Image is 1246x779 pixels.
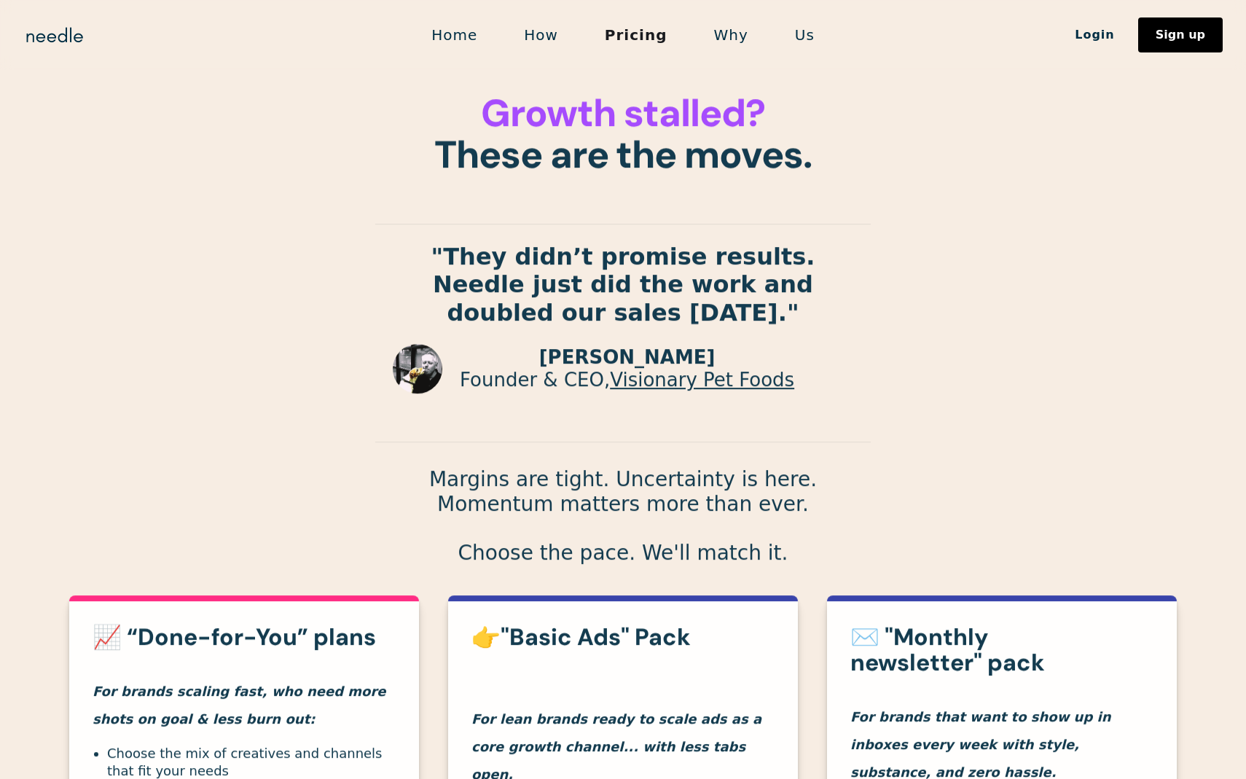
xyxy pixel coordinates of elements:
a: Login [1051,23,1138,47]
h3: 📈 “Done-for-You” plans [93,625,396,650]
strong: 👉"Basic Ads" Pack [471,622,691,652]
a: Why [691,20,772,50]
a: Sign up [1138,17,1223,52]
h3: ✉️ "Monthly newsletter" pack [850,625,1153,676]
a: How [501,20,581,50]
a: Us [772,20,838,50]
a: Visionary Pet Foods [610,369,794,391]
p: Founder & CEO, [460,369,794,392]
strong: "They didn’t promise results. Needle just did the work and doubled our sales [DATE]." [431,243,815,327]
p: [PERSON_NAME] [460,347,794,369]
span: Growth stalled? [481,88,764,138]
h1: These are the moves. [375,93,871,176]
a: Home [408,20,501,50]
li: Choose the mix of creatives and channels that fit your needs [107,745,396,779]
p: Margins are tight. Uncertainty is here. Momentum matters more than ever. Choose the pace. We'll m... [375,467,871,565]
div: Sign up [1156,29,1205,41]
a: Pricing [581,20,691,50]
em: For brands scaling fast, who need more shots on goal & less burn out: [93,684,386,727]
